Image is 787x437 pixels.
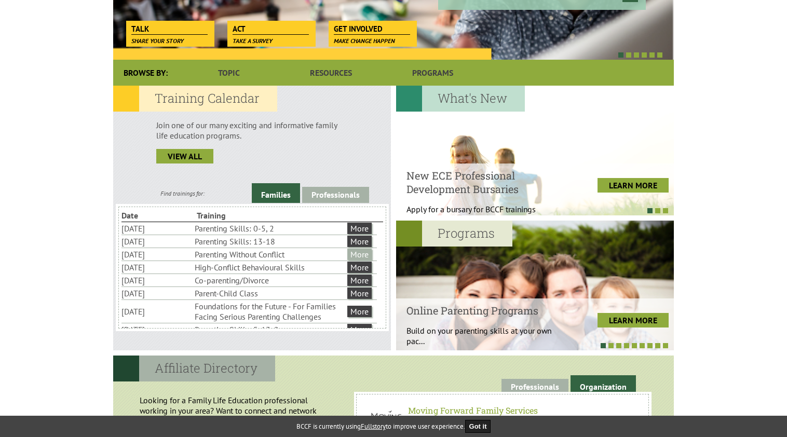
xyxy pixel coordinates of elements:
[195,274,345,286] li: Co-parenting/Divorce
[501,379,568,395] a: Professionals
[302,187,369,203] a: Professionals
[113,356,275,381] h2: Affiliate Directory
[334,37,395,45] span: Make change happen
[121,274,193,286] li: [DATE]
[233,37,273,45] span: Take a survey
[195,300,345,323] li: Foundations for the Future - For Families Facing Serious Parenting Challenges
[347,306,372,317] a: More
[280,60,382,86] a: Resources
[465,420,491,433] button: Got it
[396,86,525,112] h2: What's New
[347,324,372,335] a: More
[121,323,193,336] li: [DATE]
[121,222,193,235] li: [DATE]
[252,183,300,203] a: Families
[347,262,372,273] a: More
[347,249,372,260] a: More
[598,313,669,327] a: LEARN MORE
[347,275,372,286] a: More
[334,23,410,35] span: Get Involved
[121,305,193,318] li: [DATE]
[121,287,193,299] li: [DATE]
[195,248,345,261] li: Parenting Without Conflict
[347,236,372,247] a: More
[598,178,669,193] a: LEARN MORE
[227,21,314,35] a: Act Take a survey
[113,189,252,197] div: Find trainings for:
[156,120,348,141] p: Join one of our many exciting and informative family life education programs.
[406,325,562,346] p: Build on your parenting skills at your own pac...
[178,60,280,86] a: Topic
[329,21,415,35] a: Get Involved Make change happen
[113,60,178,86] div: Browse By:
[197,209,270,222] li: Training
[121,209,195,222] li: Date
[406,204,562,225] p: Apply for a bursary for BCCF trainings West...
[126,21,213,35] a: Talk Share your story
[396,221,512,247] h2: Programs
[113,86,277,112] h2: Training Calendar
[233,23,309,35] span: Act
[347,223,372,234] a: More
[406,169,562,196] h4: New ECE Professional Development Bursaries
[195,235,345,248] li: Parenting Skills: 13-18
[361,422,386,431] a: Fullstory
[195,287,345,299] li: Parent-Child Class
[195,261,345,274] li: High-Conflict Behavioural Skills
[382,60,484,86] a: Programs
[367,405,637,416] h6: Moving Forward Family Services
[131,37,184,45] span: Share your story
[131,23,208,35] span: Talk
[121,248,193,261] li: [DATE]
[195,222,345,235] li: Parenting Skills: 0-5, 2
[406,304,562,317] h4: Online Parenting Programs
[571,375,636,395] a: Organization
[347,288,372,299] a: More
[121,261,193,274] li: [DATE]
[121,235,193,248] li: [DATE]
[195,323,345,336] li: Parenting Skills: 5-13, 2
[156,149,213,163] a: view all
